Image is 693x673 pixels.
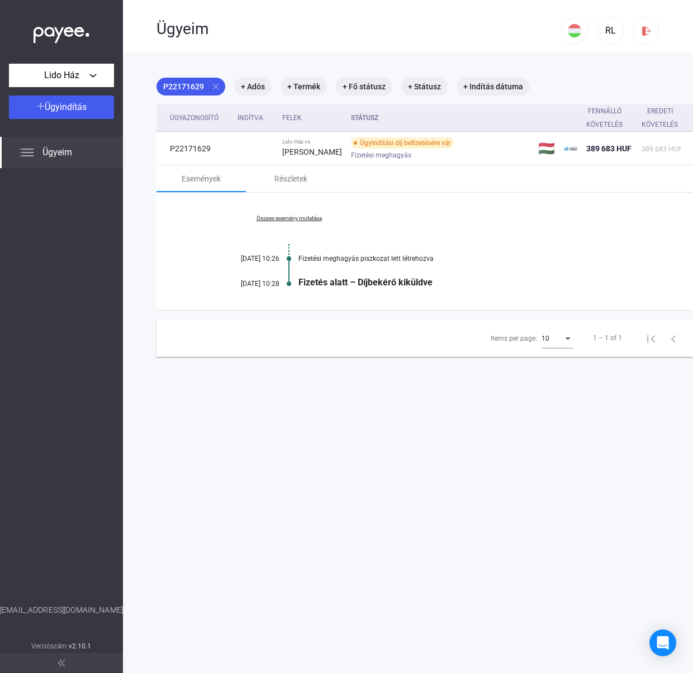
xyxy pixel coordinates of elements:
div: 1 – 1 of 1 [593,331,622,345]
button: Previous page [662,327,685,349]
strong: v2.10.1 [69,642,92,650]
button: First page [640,327,662,349]
div: Ügyazonosító [170,111,229,125]
span: 10 [542,335,549,342]
mat-chip: + Fő státusz [336,78,392,96]
th: Státusz [346,104,534,132]
img: list.svg [20,146,34,159]
div: Ügyazonosító [170,111,219,125]
div: Felek [282,111,302,125]
div: Fizetés alatt – Díjbekérő kiküldve [298,277,678,288]
button: Lido Ház [9,64,114,87]
img: white-payee-white-dot.svg [34,21,89,44]
div: Fennálló követelés [586,104,633,131]
mat-chip: P22171629 [156,78,225,96]
div: Események [182,172,221,185]
div: Open Intercom Messenger [649,629,676,656]
button: HU [561,17,588,44]
div: Ügyeim [156,20,561,39]
div: Részletek [274,172,307,185]
button: Ügyindítás [9,96,114,119]
button: RL [597,17,624,44]
img: HU [568,24,581,37]
mat-select: Items per page: [542,331,573,345]
div: Eredeti követelés [642,104,688,131]
mat-icon: close [211,82,221,92]
span: 389 683 HUF [642,145,682,153]
td: P22171629 [156,132,233,165]
img: plus-white.svg [37,102,45,110]
strong: [PERSON_NAME] [282,147,342,156]
span: Lido Ház [44,69,79,82]
div: RL [601,24,620,37]
mat-chip: + Indítás dátuma [457,78,530,96]
div: Indítva [238,111,263,125]
span: Fizetési meghagyás [351,149,411,162]
div: Felek [282,111,342,125]
td: 🇭🇺 [534,132,559,165]
div: Eredeti követelés [642,104,678,131]
mat-chip: + Adós [234,78,272,96]
div: [DATE] 10:28 [212,280,279,288]
span: Ügyeim [42,146,72,159]
img: logout-red [640,25,652,37]
button: logout-red [633,17,659,44]
a: Összes esemény mutatása [212,215,366,222]
div: [DATE] 10:26 [212,255,279,262]
img: ehaz-mini [564,142,577,155]
div: Ügyindítási díj befizetésére vár [351,137,454,149]
img: arrow-double-left-grey.svg [58,660,65,666]
mat-chip: + Státusz [401,78,448,96]
div: Indítva [238,111,273,125]
div: Fizetési meghagyás piszkozat lett létrehozva [298,255,678,262]
span: Ügyindítás [45,102,87,112]
span: 389 683 HUF [586,144,632,153]
div: Lido Ház vs [282,139,342,145]
div: Fennálló követelés [586,104,623,131]
div: Items per page: [491,332,537,345]
mat-chip: + Termék [281,78,327,96]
